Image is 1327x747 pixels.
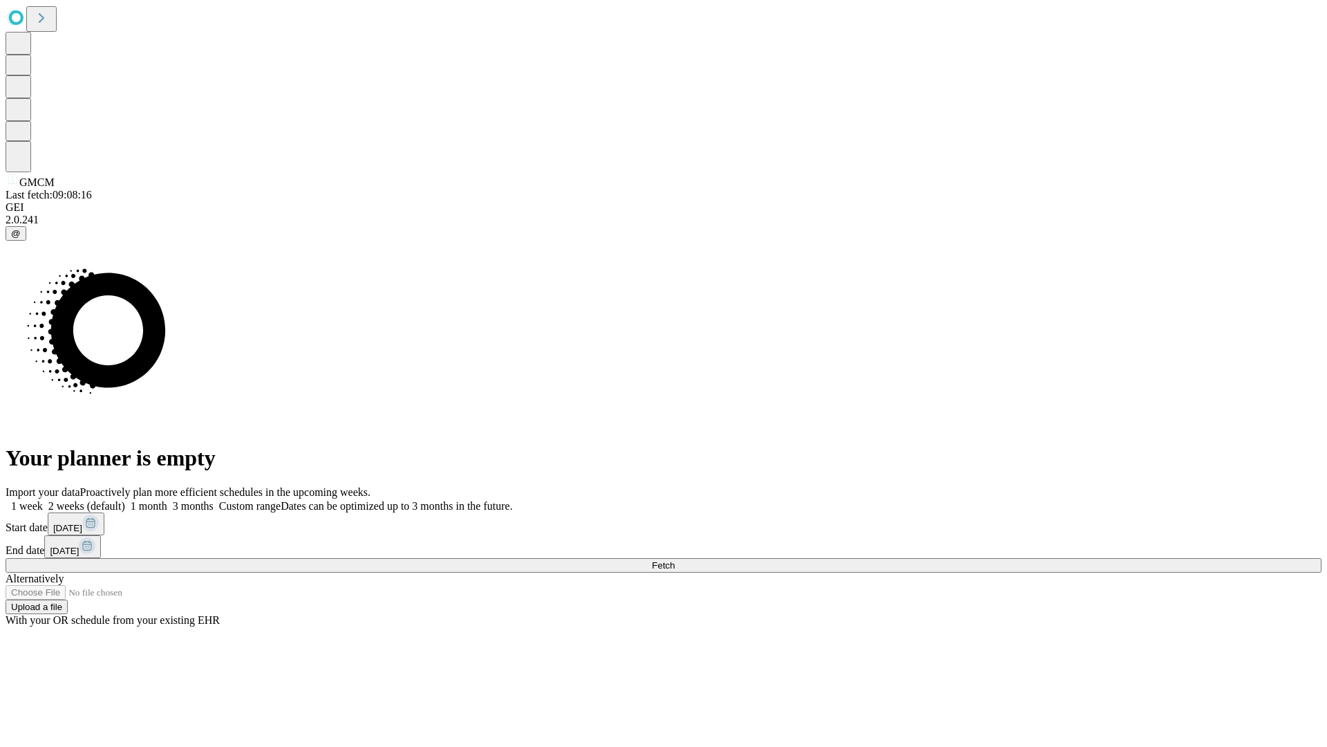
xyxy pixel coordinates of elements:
[173,500,214,512] span: 3 months
[6,535,1321,558] div: End date
[131,500,167,512] span: 1 month
[11,500,43,512] span: 1 week
[6,201,1321,214] div: GEI
[11,228,21,239] span: @
[6,226,26,241] button: @
[53,523,82,533] span: [DATE]
[6,189,92,201] span: Last fetch: 09:08:16
[6,214,1321,226] div: 2.0.241
[6,614,220,626] span: With your OR schedule from your existing EHR
[50,546,79,556] span: [DATE]
[19,176,55,188] span: GMCM
[652,560,675,571] span: Fetch
[48,513,104,535] button: [DATE]
[44,535,101,558] button: [DATE]
[80,486,370,498] span: Proactively plan more efficient schedules in the upcoming weeks.
[6,445,1321,471] h1: Your planner is empty
[281,500,512,512] span: Dates can be optimized up to 3 months in the future.
[6,600,68,614] button: Upload a file
[6,486,80,498] span: Import your data
[6,558,1321,573] button: Fetch
[6,573,64,584] span: Alternatively
[48,500,125,512] span: 2 weeks (default)
[6,513,1321,535] div: Start date
[219,500,281,512] span: Custom range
